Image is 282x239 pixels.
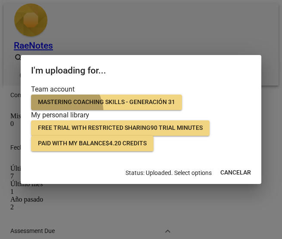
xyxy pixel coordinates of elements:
h3: My personal library [31,110,251,120]
span: Paid with my balance [38,139,147,148]
div: 90 trial minutes [150,124,203,132]
h3: Team account [31,84,251,95]
span: Mastering Coaching Skills - Generación 31 [38,98,175,107]
button: Free trial with restricted sharing90 trial minutes [31,120,210,136]
p: Status: Uploaded. Select options [125,169,212,178]
span: Cancelar [220,169,251,177]
div: $4.20 credits [106,139,147,148]
span: Free trial with restricted sharing [38,124,203,132]
button: Paid with my balance$4.20 credits [31,136,154,151]
button: Cancelar [213,165,258,181]
button: Mastering Coaching Skills - Generación 31 [31,95,182,110]
h2: I'm uploading for... [31,65,251,76]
